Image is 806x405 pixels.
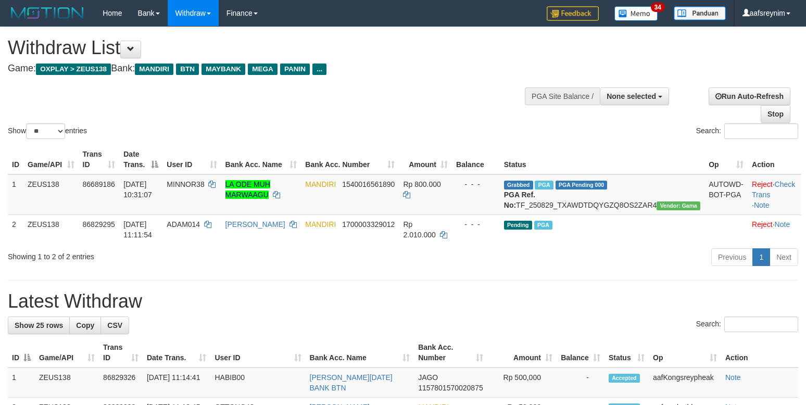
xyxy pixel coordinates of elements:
[342,220,395,229] span: Copy 1700003329012 to clipboard
[100,317,129,334] a: CSV
[301,145,399,174] th: Bank Acc. Number: activate to sort column ascending
[8,368,35,398] td: 1
[500,174,704,215] td: TF_250829_TXAWDTDQYGZQ8OS2ZAR4
[8,5,87,21] img: MOTION_logo.png
[15,321,63,330] span: Show 25 rows
[35,368,99,398] td: ZEUS138
[143,338,211,368] th: Date Trans.: activate to sort column ascending
[8,247,328,262] div: Showing 1 to 2 of 2 entries
[305,220,336,229] span: MANDIRI
[23,174,79,215] td: ZEUS138
[8,123,87,139] label: Show entries
[123,220,152,239] span: [DATE] 11:11:54
[135,64,173,75] span: MANDIRI
[770,248,798,266] a: Next
[8,338,35,368] th: ID: activate to sort column descending
[752,220,773,229] a: Reject
[69,317,101,334] a: Copy
[26,123,65,139] select: Showentries
[752,248,770,266] a: 1
[557,338,604,368] th: Balance: activate to sort column ascending
[604,338,649,368] th: Status: activate to sort column ascending
[201,64,245,75] span: MAYBANK
[123,180,152,199] span: [DATE] 10:31:07
[418,384,483,392] span: Copy 1157801570020875 to clipboard
[36,64,111,75] span: OXPLAY > ZEUS138
[8,64,527,74] h4: Game: Bank:
[557,368,604,398] td: -
[176,64,199,75] span: BTN
[725,373,741,382] a: Note
[748,145,801,174] th: Action
[248,64,278,75] span: MEGA
[547,6,599,21] img: Feedback.jpg
[221,145,301,174] th: Bank Acc. Name: activate to sort column ascending
[724,123,798,139] input: Search:
[754,201,770,209] a: Note
[83,220,115,229] span: 86829295
[651,3,665,12] span: 34
[8,214,23,244] td: 2
[162,145,221,174] th: User ID: activate to sort column ascending
[167,220,200,229] span: ADAM014
[534,221,552,230] span: Marked by aafnoeunsreypich
[8,317,70,334] a: Show 25 rows
[8,291,798,312] h1: Latest Withdraw
[310,373,393,392] a: [PERSON_NAME][DATE] BANK BTN
[23,214,79,244] td: ZEUS138
[143,368,211,398] td: [DATE] 11:14:41
[8,174,23,215] td: 1
[8,145,23,174] th: ID
[704,145,748,174] th: Op: activate to sort column ascending
[418,373,438,382] span: JAGO
[35,338,99,368] th: Game/API: activate to sort column ascending
[607,92,656,100] span: None selected
[600,87,669,105] button: None selected
[748,174,801,215] td: · ·
[210,338,305,368] th: User ID: activate to sort column ascending
[305,180,336,188] span: MANDIRI
[403,220,435,239] span: Rp 2.010.000
[724,317,798,332] input: Search:
[456,179,496,189] div: - - -
[399,145,452,174] th: Amount: activate to sort column ascending
[8,37,527,58] h1: Withdraw List
[452,145,500,174] th: Balance
[403,180,440,188] span: Rp 800.000
[709,87,790,105] a: Run Auto-Refresh
[414,338,487,368] th: Bank Acc. Number: activate to sort column ascending
[225,220,285,229] a: [PERSON_NAME]
[500,145,704,174] th: Status
[487,368,557,398] td: Rp 500,000
[504,181,533,189] span: Grabbed
[721,338,798,368] th: Action
[167,180,204,188] span: MINNOR38
[76,321,94,330] span: Copy
[342,180,395,188] span: Copy 1540016561890 to clipboard
[696,317,798,332] label: Search:
[487,338,557,368] th: Amount: activate to sort column ascending
[119,145,162,174] th: Date Trans.: activate to sort column descending
[504,191,535,209] b: PGA Ref. No:
[614,6,658,21] img: Button%20Memo.svg
[306,338,414,368] th: Bank Acc. Name: activate to sort column ascending
[23,145,79,174] th: Game/API: activate to sort column ascending
[649,368,721,398] td: aafKongsreypheak
[210,368,305,398] td: HABIB00
[775,220,790,229] a: Note
[674,6,726,20] img: panduan.png
[312,64,326,75] span: ...
[609,374,640,383] span: Accepted
[649,338,721,368] th: Op: activate to sort column ascending
[280,64,310,75] span: PANIN
[556,181,608,189] span: PGA Pending
[704,174,748,215] td: AUTOWD-BOT-PGA
[107,321,122,330] span: CSV
[525,87,600,105] div: PGA Site Balance /
[657,201,700,210] span: Vendor URL: https://trx31.1velocity.biz
[79,145,120,174] th: Trans ID: activate to sort column ascending
[99,368,143,398] td: 86829326
[535,181,553,189] span: Marked by aafkaynarin
[752,180,773,188] a: Reject
[99,338,143,368] th: Trans ID: activate to sort column ascending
